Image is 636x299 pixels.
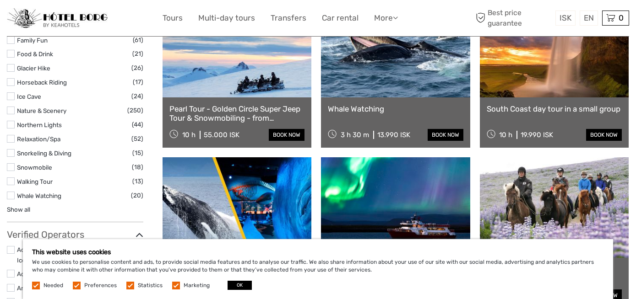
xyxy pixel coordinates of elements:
[271,11,306,25] a: Transfers
[17,135,60,143] a: Relaxation/Spa
[7,229,143,240] h3: Verified Operators
[17,37,48,44] a: Family Fun
[32,248,604,256] h5: This website uses cookies
[184,282,210,289] label: Marketing
[521,131,553,139] div: 19.990 ISK
[133,77,143,87] span: (17)
[169,104,304,123] a: Pearl Tour - Golden Circle Super Jeep Tour & Snowmobiling - from [GEOGRAPHIC_DATA]
[269,129,304,141] a: book now
[560,13,571,22] span: ISK
[617,13,625,22] span: 0
[377,131,410,139] div: 13.990 ISK
[17,164,52,171] a: Snowmobile
[132,48,143,59] span: (21)
[580,11,598,26] div: EN
[328,104,463,113] a: Whale Watching
[132,162,143,172] span: (18)
[341,131,369,139] span: 3 h 30 m
[17,270,69,278] a: Adventure Vikings
[84,282,117,289] label: Preferences
[17,192,61,199] a: Whale Watching
[131,91,143,101] span: (24)
[138,282,163,289] label: Statistics
[182,131,196,139] span: 10 h
[17,79,67,86] a: Horseback Riding
[17,178,53,185] a: Walking Tour
[43,282,63,289] label: Needed
[105,14,116,25] button: Open LiveChat chat widget
[133,35,143,45] span: (61)
[17,149,71,157] a: Snorkeling & Diving
[17,246,110,264] a: Activity [GEOGRAPHIC_DATA] by Icelandia
[7,8,108,28] img: 97-048fac7b-21eb-4351-ac26-83e096b89eb3_logo_small.jpg
[487,104,622,113] a: South Coast day tour in a small group
[131,63,143,73] span: (26)
[131,133,143,144] span: (52)
[204,131,239,139] div: 55.000 ISK
[228,281,252,290] button: OK
[322,11,359,25] a: Car rental
[17,107,66,114] a: Nature & Scenery
[374,11,398,25] a: More
[17,93,41,100] a: Ice Cave
[7,206,30,213] a: Show all
[23,239,613,299] div: We use cookies to personalise content and ads, to provide social media features and to analyse ou...
[428,129,463,141] a: book now
[131,190,143,201] span: (20)
[132,176,143,187] span: (13)
[13,16,103,23] p: We're away right now. Please check back later!
[198,11,255,25] a: Multi-day tours
[473,8,553,28] span: Best price guarantee
[17,50,53,58] a: Food & Drink
[163,11,183,25] a: Tours
[17,284,68,292] a: Arctic Adventures
[17,121,62,128] a: Northern Lights
[132,148,143,158] span: (15)
[132,119,143,130] span: (44)
[499,131,512,139] span: 10 h
[17,64,50,72] a: Glacier Hike
[127,105,143,116] span: (250)
[586,129,622,141] a: book now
